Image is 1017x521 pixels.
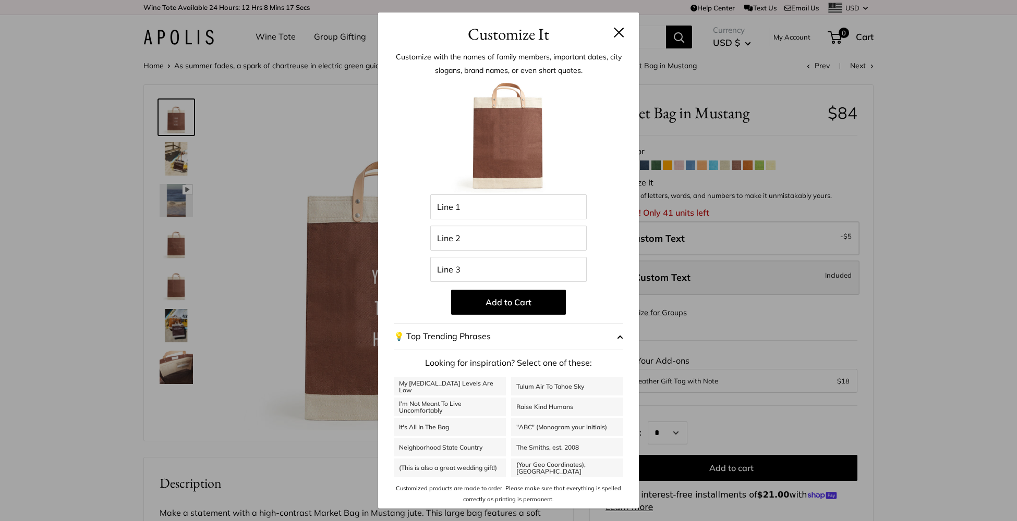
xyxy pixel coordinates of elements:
[394,377,506,395] a: My [MEDICAL_DATA] Levels Are Low
[394,323,623,350] button: 💡 Top Trending Phrases
[394,458,506,477] a: (This is also a great wedding gift!)
[394,50,623,77] p: Customize with the names of family members, important dates, city slogans, brand names, or even s...
[511,377,623,395] a: Tulum Air To Tahoe Sky
[394,22,623,46] h3: Customize It
[511,398,623,416] a: Raise Kind Humans
[394,355,623,371] p: Looking for inspiration? Select one of these:
[511,418,623,436] a: "ABC" (Monogram your initials)
[394,438,506,456] a: Neighborhood State Country
[394,398,506,416] a: I'm Not Meant To Live Uncomfortably
[451,290,566,315] button: Add to Cart
[511,438,623,456] a: The Smiths, est. 2008
[451,80,566,194] img: 1_APOLIS-MUSTANG-003-CUST.jpg
[394,483,623,504] p: Customized products are made to order. Please make sure that everything is spelled correctly as p...
[511,458,623,477] a: (Your Geo Coordinates), [GEOGRAPHIC_DATA]
[394,418,506,436] a: It's All In The Bag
